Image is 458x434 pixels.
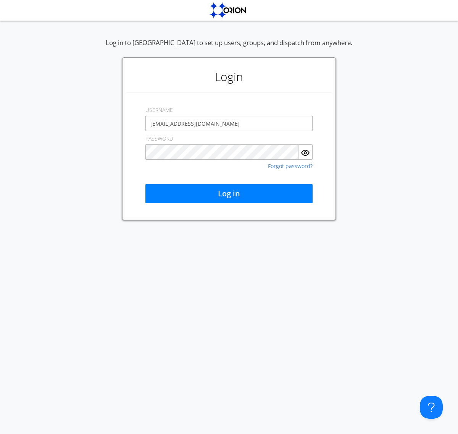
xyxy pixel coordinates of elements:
[420,396,443,419] iframe: Toggle Customer Support
[145,135,173,143] label: PASSWORD
[145,106,173,114] label: USERNAME
[106,38,352,57] div: Log in to [GEOGRAPHIC_DATA] to set up users, groups, and dispatch from anywhere.
[126,62,332,92] h1: Login
[145,144,298,160] input: Password
[268,164,313,169] a: Forgot password?
[145,184,313,203] button: Log in
[298,144,313,160] button: Show Password
[301,148,310,157] img: eye.svg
